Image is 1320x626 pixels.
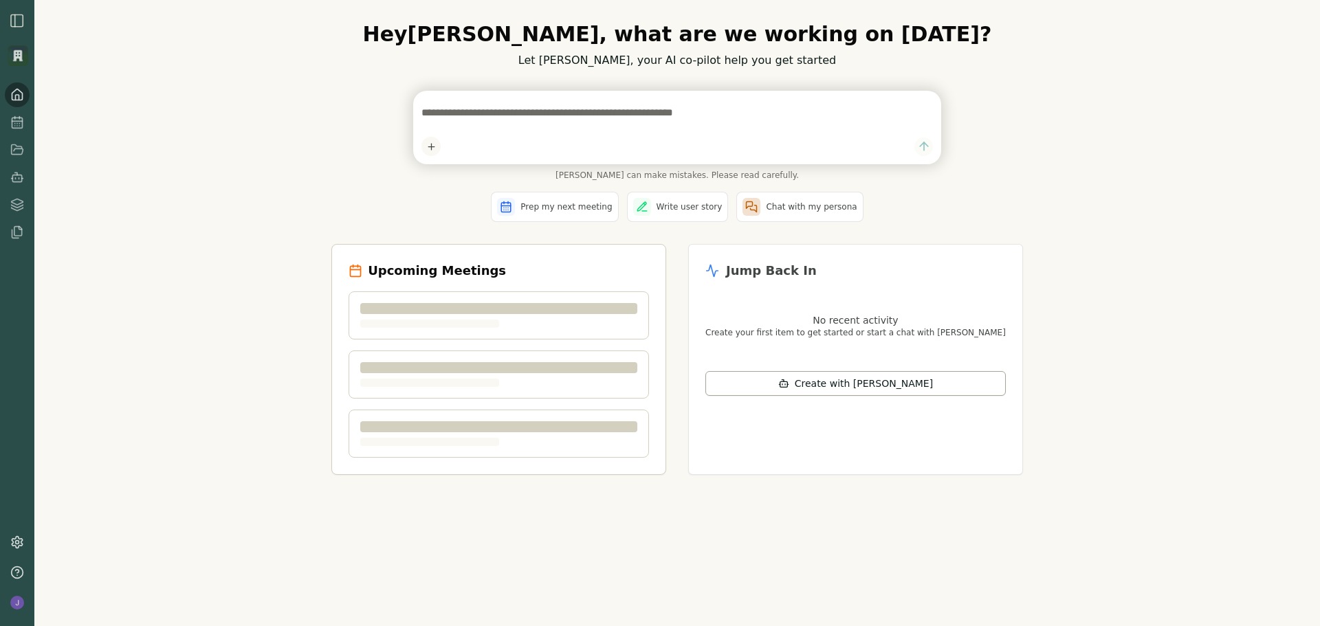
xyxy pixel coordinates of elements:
h2: Jump Back In [726,261,817,280]
button: Prep my next meeting [491,192,618,222]
img: profile [10,596,24,610]
h1: Hey [PERSON_NAME] , what are we working on [DATE]? [331,22,1023,47]
img: sidebar [9,12,25,29]
button: Write user story [627,192,729,222]
button: Create with [PERSON_NAME] [705,371,1006,396]
span: Chat with my persona [766,201,857,212]
button: Add content to chat [421,137,441,156]
button: Chat with my persona [736,192,863,222]
p: Create your first item to get started or start a chat with [PERSON_NAME] [705,327,1006,338]
p: Let [PERSON_NAME], your AI co-pilot help you get started [331,52,1023,69]
span: Write user story [657,201,723,212]
img: Organization logo [8,45,28,66]
p: No recent activity [705,313,1006,327]
span: Prep my next meeting [520,201,612,212]
button: Help [5,560,30,585]
h2: Upcoming Meetings [368,261,506,280]
span: [PERSON_NAME] can make mistakes. Please read carefully. [413,170,941,181]
span: Create with [PERSON_NAME] [795,377,933,390]
button: Open Sidebar [9,12,25,29]
button: Send message [914,137,933,156]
